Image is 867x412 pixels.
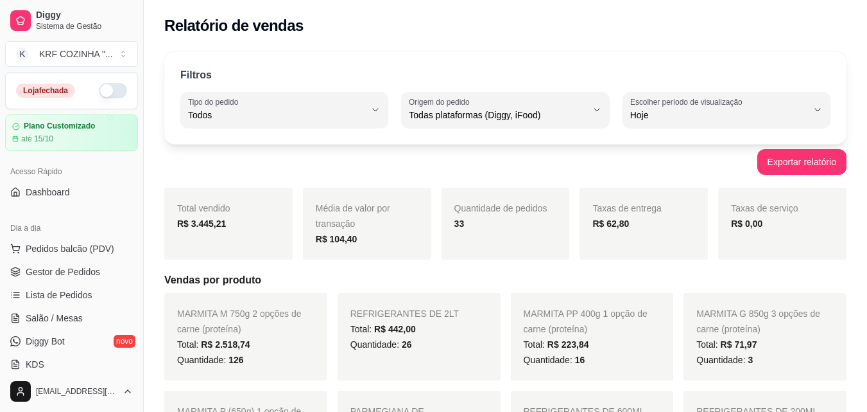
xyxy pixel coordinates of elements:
div: KRF COZINHA " ... [39,48,113,60]
a: Salão / Mesas [5,308,138,328]
span: R$ 2.518,74 [201,339,250,350]
span: Taxas de serviço [731,203,798,213]
button: Exportar relatório [757,149,846,175]
a: Diggy Botnovo [5,331,138,352]
span: Quantidade: [177,355,244,365]
div: Acesso Rápido [5,161,138,182]
span: 16 [575,355,585,365]
span: Média de valor por transação [316,203,390,229]
strong: R$ 62,80 [592,219,629,229]
span: Todos [188,109,365,121]
strong: R$ 104,40 [316,234,357,244]
span: REFRIGERANTES DE 2LT [350,309,459,319]
label: Origem do pedido [409,96,474,107]
span: Diggy Bot [26,335,65,348]
div: Dia a dia [5,218,138,238]
button: Pedidos balcão (PDV) [5,238,138,259]
button: Select a team [5,41,138,67]
span: Todas plataformas (Diggy, iFood) [409,109,586,121]
span: Sistema de Gestão [36,21,133,31]
span: Total: [524,339,589,350]
span: K [16,48,29,60]
div: Loja fechada [16,84,75,98]
span: Total vendido [177,203,230,213]
p: Filtros [180,67,212,83]
span: Quantidade: [696,355,753,365]
span: Total: [177,339,250,350]
span: Hoje [630,109,807,121]
label: Tipo do pedido [188,96,243,107]
span: [EMAIL_ADDRESS][DOMAIN_NAME] [36,386,117,397]
span: 3 [748,355,753,365]
button: Escolher período de visualizaçãoHoje [622,92,830,128]
span: Gestor de Pedidos [26,265,100,278]
a: Dashboard [5,182,138,202]
strong: R$ 3.445,21 [177,219,226,229]
a: KDS [5,354,138,375]
span: Salão / Mesas [26,312,83,325]
label: Escolher período de visualização [630,96,746,107]
span: KDS [26,358,44,371]
span: Quantidade: [524,355,585,365]
a: Plano Customizadoaté 15/10 [5,114,138,151]
strong: R$ 0,00 [731,219,762,229]
span: Taxas de entrega [592,203,661,213]
h5: Vendas por produto [164,273,846,288]
span: 26 [402,339,412,350]
span: R$ 442,00 [374,324,416,334]
span: R$ 71,97 [721,339,757,350]
span: Quantidade: [350,339,412,350]
span: MARMITA PP 400g 1 opção de carne (proteína) [524,309,648,334]
button: Alterar Status [99,83,127,98]
span: Dashboard [26,186,70,199]
article: Plano Customizado [24,121,95,131]
span: MARMITA M 750g 2 opções de carne (proteína) [177,309,302,334]
span: Diggy [36,10,133,21]
span: Lista de Pedidos [26,289,92,301]
h2: Relatório de vendas [164,15,304,36]
button: Origem do pedidoTodas plataformas (Diggy, iFood) [401,92,609,128]
strong: 33 [454,219,465,229]
a: DiggySistema de Gestão [5,5,138,36]
span: 126 [228,355,243,365]
a: Lista de Pedidos [5,285,138,305]
button: Tipo do pedidoTodos [180,92,388,128]
button: [EMAIL_ADDRESS][DOMAIN_NAME] [5,376,138,407]
span: Total: [350,324,416,334]
span: R$ 223,84 [547,339,589,350]
article: até 15/10 [21,134,53,144]
span: MARMITA G 850g 3 opções de carne (proteína) [696,309,820,334]
span: Pedidos balcão (PDV) [26,242,114,255]
span: Total: [696,339,757,350]
a: Gestor de Pedidos [5,262,138,282]
span: Quantidade de pedidos [454,203,547,213]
